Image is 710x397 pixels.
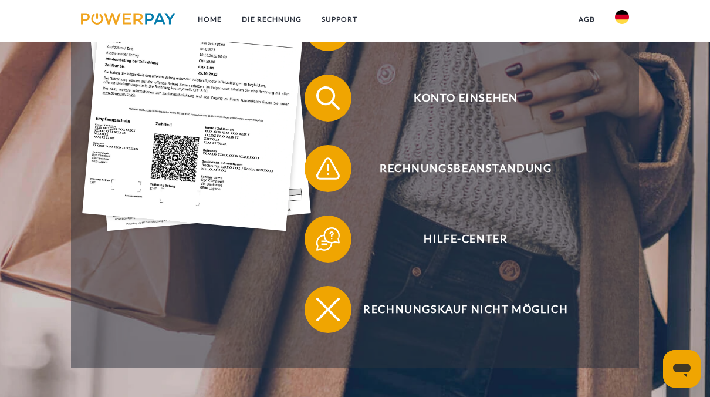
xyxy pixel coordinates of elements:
a: agb [569,9,605,30]
img: qb_close.svg [313,295,343,324]
span: Konto einsehen [322,75,610,122]
span: Rechnungskauf nicht möglich [322,286,610,333]
button: Konto einsehen [305,75,610,122]
a: SUPPORT [312,9,367,30]
a: DIE RECHNUNG [232,9,312,30]
button: Rechnungskauf nicht möglich [305,286,610,333]
img: qb_search.svg [313,83,343,113]
button: Mahnung erhalten? [305,4,610,51]
img: de [615,10,629,24]
img: logo-powerpay.svg [81,13,175,25]
span: Rechnungsbeanstandung [322,145,610,192]
button: Rechnungsbeanstandung [305,145,610,192]
button: Hilfe-Center [305,216,610,263]
img: qb_warning.svg [313,154,343,183]
img: qb_help.svg [313,224,343,254]
span: Hilfe-Center [322,216,610,263]
iframe: Schaltfläche zum Öffnen des Messaging-Fensters [663,350,701,388]
a: Home [188,9,232,30]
